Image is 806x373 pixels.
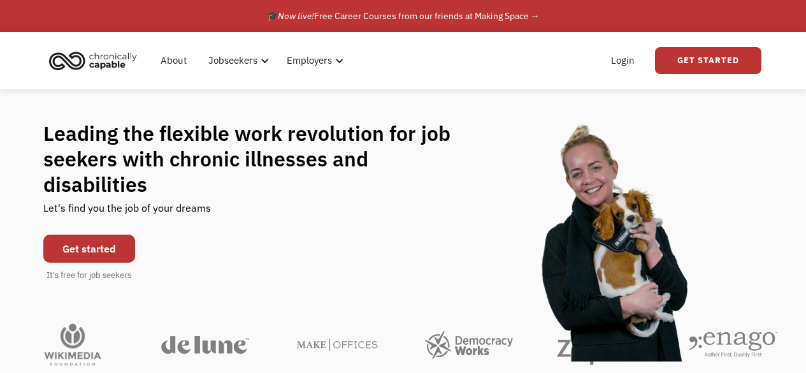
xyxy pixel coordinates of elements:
em: Now live! [278,10,314,22]
img: Chronically Capable logo [45,47,141,75]
div: It's free for job seekers [47,269,131,282]
a: About [153,40,194,81]
a: Login [603,40,642,81]
h1: Leading the flexible work revolution for job seekers with chronic illnesses and disabilities [43,121,475,197]
a: Get Started [655,47,761,74]
a: Get started [43,235,135,263]
div: Jobseekers [208,53,257,68]
div: 🎓 Free Career Courses from our friends at Making Space → [267,8,540,24]
div: Let's find you the job of your dreams [43,197,211,228]
div: Employers [287,53,332,68]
